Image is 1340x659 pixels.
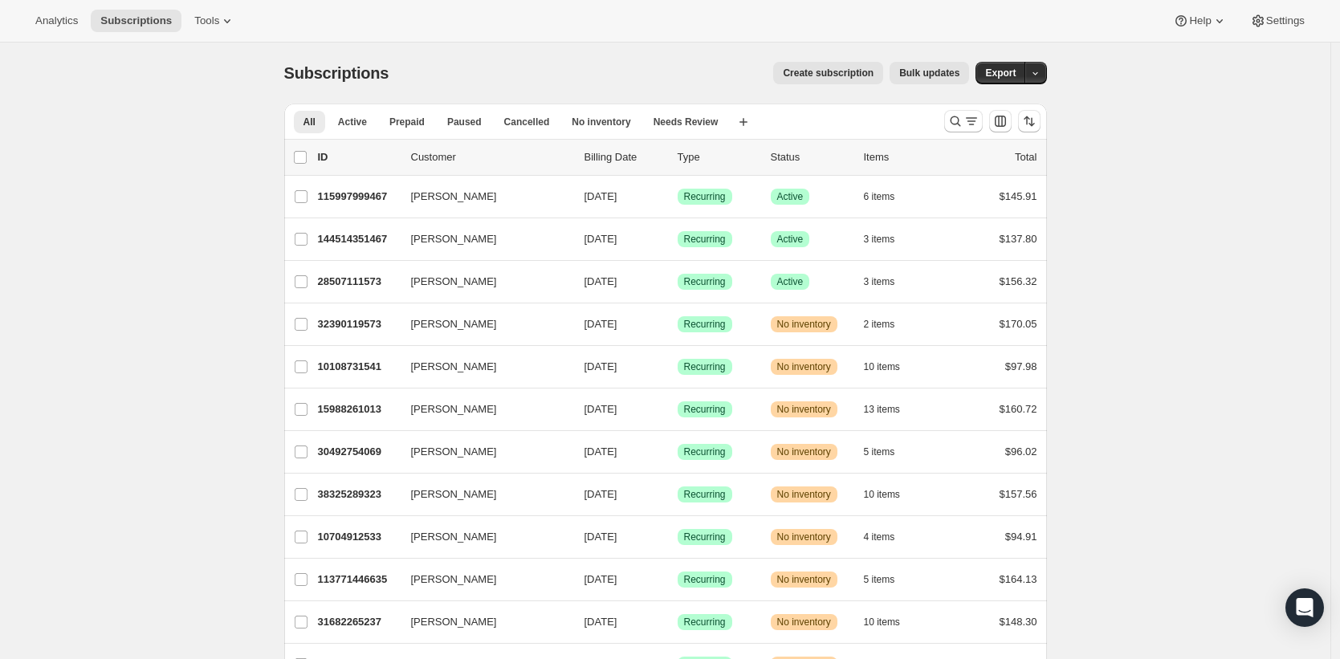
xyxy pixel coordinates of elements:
span: Recurring [684,190,726,203]
span: 4 items [864,531,895,543]
button: [PERSON_NAME] [401,524,562,550]
button: [PERSON_NAME] [401,184,562,209]
button: Help [1163,10,1236,32]
div: 31682265237[PERSON_NAME][DATE]SuccessRecurringWarningNo inventory10 items$148.30 [318,611,1037,633]
span: Settings [1266,14,1305,27]
div: 113771446635[PERSON_NAME][DATE]SuccessRecurringWarningNo inventory5 items$164.13 [318,568,1037,591]
span: Subscriptions [100,14,172,27]
span: 10 items [864,616,900,628]
p: 31682265237 [318,614,398,630]
span: 2 items [864,318,895,331]
button: 10 items [864,611,918,633]
p: 38325289323 [318,486,398,502]
span: $148.30 [1000,616,1037,628]
span: $145.91 [1000,190,1037,202]
span: [PERSON_NAME] [411,486,497,502]
span: [PERSON_NAME] [411,274,497,290]
span: [PERSON_NAME] [411,316,497,332]
span: $170.05 [1000,318,1037,330]
span: [PERSON_NAME] [411,359,497,375]
span: No inventory [777,616,831,628]
span: Cancelled [504,116,550,128]
p: 15988261013 [318,401,398,417]
span: Prepaid [389,116,425,128]
span: $156.32 [1000,275,1037,287]
span: Paused [447,116,482,128]
p: 144514351467 [318,231,398,247]
button: [PERSON_NAME] [401,226,562,252]
p: 113771446635 [318,572,398,588]
span: Tools [194,14,219,27]
button: 3 items [864,271,913,293]
span: [DATE] [584,616,617,628]
button: [PERSON_NAME] [401,269,562,295]
span: 3 items [864,275,895,288]
button: Tools [185,10,245,32]
span: [DATE] [584,360,617,372]
button: Create subscription [773,62,883,84]
span: Recurring [684,531,726,543]
span: Recurring [684,403,726,416]
span: No inventory [777,573,831,586]
span: No inventory [777,360,831,373]
button: 3 items [864,228,913,250]
span: 10 items [864,488,900,501]
span: [DATE] [584,403,617,415]
p: Total [1015,149,1037,165]
button: [PERSON_NAME] [401,482,562,507]
button: Settings [1240,10,1314,32]
span: [DATE] [584,573,617,585]
div: 10108731541[PERSON_NAME][DATE]SuccessRecurringWarningNo inventory10 items$97.98 [318,356,1037,378]
div: Items [864,149,944,165]
span: Help [1189,14,1211,27]
button: [PERSON_NAME] [401,397,562,422]
span: No inventory [777,403,831,416]
span: No inventory [777,318,831,331]
button: Sort the results [1018,110,1041,132]
button: Bulk updates [890,62,969,84]
button: [PERSON_NAME] [401,609,562,635]
span: Create subscription [783,67,874,79]
span: $94.91 [1005,531,1037,543]
span: 5 items [864,445,895,458]
button: 13 items [864,398,918,421]
p: Billing Date [584,149,665,165]
span: $164.13 [1000,573,1037,585]
span: [DATE] [584,318,617,330]
button: Subscriptions [91,10,181,32]
span: Active [777,233,804,246]
span: Recurring [684,318,726,331]
p: 30492754069 [318,444,398,460]
div: Open Intercom Messenger [1285,588,1324,627]
span: $157.56 [1000,488,1037,500]
button: 10 items [864,483,918,506]
div: 115997999467[PERSON_NAME][DATE]SuccessRecurringSuccessActive6 items$145.91 [318,185,1037,208]
span: No inventory [777,445,831,458]
div: 144514351467[PERSON_NAME][DATE]SuccessRecurringSuccessActive3 items$137.80 [318,228,1037,250]
p: ID [318,149,398,165]
button: [PERSON_NAME] [401,354,562,380]
span: [DATE] [584,275,617,287]
button: 4 items [864,526,913,548]
span: Recurring [684,616,726,628]
div: Type [678,149,758,165]
button: Create new view [731,111,756,133]
div: IDCustomerBilling DateTypeStatusItemsTotal [318,149,1037,165]
span: 6 items [864,190,895,203]
span: Subscriptions [284,64,389,82]
button: [PERSON_NAME] [401,439,562,465]
span: Recurring [684,360,726,373]
button: 2 items [864,313,913,336]
span: [PERSON_NAME] [411,529,497,545]
span: $137.80 [1000,233,1037,245]
span: 3 items [864,233,895,246]
div: 30492754069[PERSON_NAME][DATE]SuccessRecurringWarningNo inventory5 items$96.02 [318,441,1037,463]
span: Recurring [684,573,726,586]
button: [PERSON_NAME] [401,311,562,337]
span: No inventory [777,488,831,501]
span: Active [338,116,367,128]
span: [PERSON_NAME] [411,231,497,247]
p: 115997999467 [318,189,398,205]
div: 28507111573[PERSON_NAME][DATE]SuccessRecurringSuccessActive3 items$156.32 [318,271,1037,293]
span: [PERSON_NAME] [411,614,497,630]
